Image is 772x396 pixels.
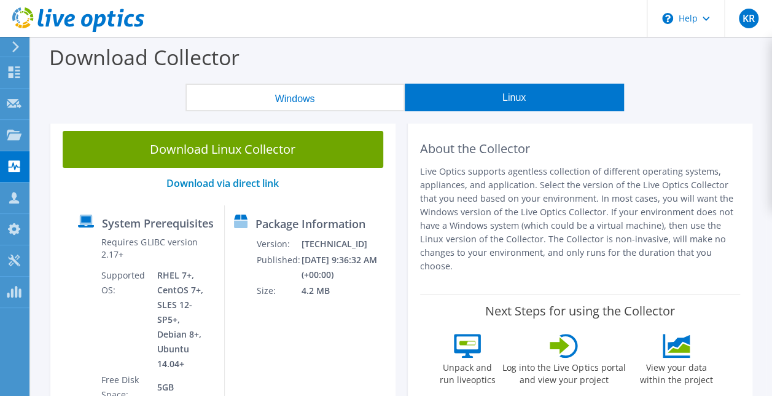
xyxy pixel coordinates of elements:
[485,304,675,319] label: Next Steps for using the Collector
[157,267,214,372] td: RHEL 7+, CentOS 7+, SLES 12-SP5+, Debian 8+, Ubuntu 14.04+
[301,236,390,252] td: [TECHNICAL_ID]
[405,84,624,111] button: Linux
[101,267,157,372] td: Supported OS:
[739,9,758,28] span: KR
[101,236,214,261] label: Requires GLIBC version 2.17+
[301,252,390,283] td: [DATE] 9:36:32 AM (+00:00)
[63,131,383,168] a: Download Linux Collector
[662,13,673,24] svg: \n
[256,252,301,283] td: Published:
[632,358,720,386] label: View your data within the project
[256,236,301,252] td: Version:
[102,217,214,229] label: System Prerequisites
[301,283,390,299] td: 4.2 MB
[49,43,240,71] label: Download Collector
[439,358,496,386] label: Unpack and run liveoptics
[502,358,626,386] label: Log into the Live Optics portal and view your project
[256,283,301,299] td: Size:
[420,165,741,273] p: Live Optics supports agentless collection of different operating systems, appliances, and applica...
[255,218,365,230] label: Package Information
[420,141,741,156] h2: About the Collector
[166,176,279,190] a: Download via direct link
[185,84,405,111] button: Windows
